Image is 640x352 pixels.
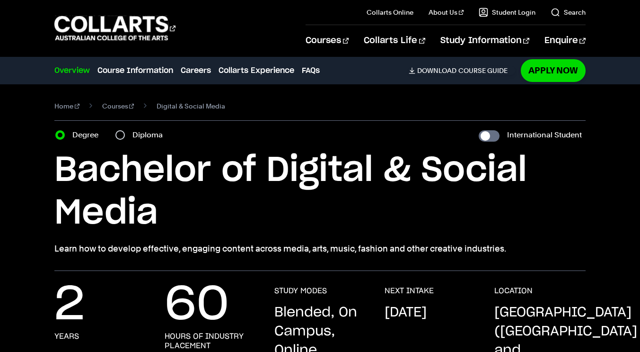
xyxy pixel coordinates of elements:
[494,286,533,296] h3: LOCATION
[385,286,434,296] h3: NEXT INTAKE
[417,66,456,75] span: Download
[54,242,586,255] p: Learn how to develop effective, engaging content across media, arts, music, fashion and other cre...
[97,65,173,76] a: Course Information
[302,65,320,76] a: FAQs
[157,99,225,113] span: Digital & Social Media
[54,149,586,235] h1: Bachelor of Digital & Social Media
[54,15,175,42] div: Go to homepage
[385,303,427,322] p: [DATE]
[165,332,256,351] h3: hours of industry placement
[440,25,529,56] a: Study Information
[479,8,535,17] a: Student Login
[429,8,464,17] a: About Us
[54,286,85,324] p: 2
[181,65,211,76] a: Careers
[521,59,586,81] a: Apply Now
[544,25,586,56] a: Enquire
[132,128,168,142] label: Diploma
[54,332,79,341] h3: years
[54,99,79,113] a: Home
[367,8,413,17] a: Collarts Online
[102,99,134,113] a: Courses
[274,286,327,296] h3: STUDY MODES
[165,286,229,324] p: 60
[54,65,90,76] a: Overview
[507,128,582,142] label: International Student
[306,25,349,56] a: Courses
[364,25,425,56] a: Collarts Life
[72,128,104,142] label: Degree
[219,65,294,76] a: Collarts Experience
[551,8,586,17] a: Search
[409,66,515,75] a: DownloadCourse Guide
